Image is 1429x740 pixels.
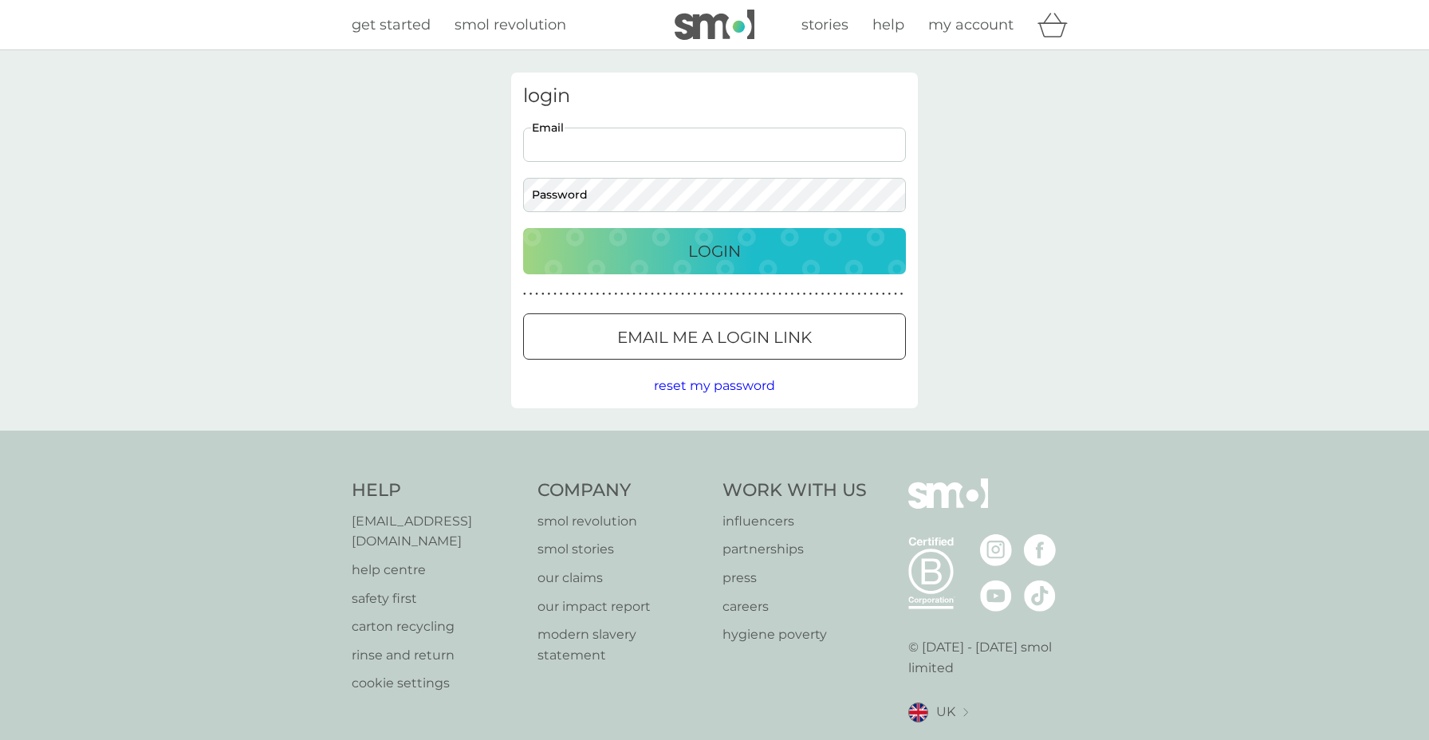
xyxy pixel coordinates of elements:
p: ● [699,290,703,298]
p: ● [687,290,691,298]
p: ● [523,290,526,298]
p: ● [590,290,593,298]
p: ● [888,290,892,298]
p: ● [748,290,751,298]
a: our claims [537,568,707,588]
p: ● [900,290,903,298]
a: our impact report [537,596,707,617]
p: ● [821,290,825,298]
button: Login [523,228,906,274]
p: ● [724,290,727,298]
p: ● [894,290,897,298]
a: partnerships [722,539,867,560]
p: ● [627,290,630,298]
p: ● [791,290,794,298]
p: ● [553,290,557,298]
p: ● [548,290,551,298]
p: ● [681,290,684,298]
p: © [DATE] - [DATE] smol limited [908,637,1078,678]
p: ● [675,290,679,298]
a: smol stories [537,539,707,560]
p: ● [663,290,666,298]
button: reset my password [654,376,775,396]
p: ● [815,290,818,298]
a: [EMAIL_ADDRESS][DOMAIN_NAME] [352,511,522,552]
p: ● [742,290,746,298]
span: help [872,16,904,33]
p: ● [797,290,800,298]
p: ● [706,290,709,298]
img: visit the smol Facebook page [1024,534,1056,566]
p: ● [645,290,648,298]
img: UK flag [908,703,928,722]
p: Email me a login link [617,325,812,350]
a: carton recycling [352,616,522,637]
p: ● [857,290,860,298]
p: ● [596,290,600,298]
a: cookie settings [352,673,522,694]
p: ● [845,290,848,298]
p: ● [614,290,617,298]
p: ● [560,290,563,298]
p: ● [730,290,733,298]
h3: login [523,85,906,108]
p: ● [578,290,581,298]
button: Email me a login link [523,313,906,360]
p: ● [766,290,770,298]
p: ● [541,290,545,298]
img: smol [675,10,754,40]
p: ● [572,290,575,298]
p: ● [565,290,569,298]
p: ● [736,290,739,298]
a: get started [352,14,431,37]
h4: Work With Us [722,478,867,503]
a: hygiene poverty [722,624,867,645]
p: ● [620,290,624,298]
p: ● [785,290,788,298]
p: ● [711,290,714,298]
p: ● [632,290,636,298]
p: ● [535,290,538,298]
p: ● [760,290,763,298]
p: safety first [352,588,522,609]
img: select a new location [963,708,968,717]
p: ● [870,290,873,298]
p: ● [651,290,654,298]
div: basket [1037,9,1077,41]
p: rinse and return [352,645,522,666]
p: ● [694,290,697,298]
p: ● [827,290,830,298]
p: ● [864,290,867,298]
span: my account [928,16,1014,33]
span: stories [801,16,848,33]
a: press [722,568,867,588]
p: ● [529,290,533,298]
p: ● [773,290,776,298]
p: ● [669,290,672,298]
span: smol revolution [455,16,566,33]
a: help [872,14,904,37]
p: ● [882,290,885,298]
p: ● [840,290,843,298]
a: my account [928,14,1014,37]
a: smol revolution [537,511,707,532]
a: careers [722,596,867,617]
a: modern slavery statement [537,624,707,665]
span: reset my password [654,378,775,393]
p: ● [803,290,806,298]
p: ● [718,290,721,298]
span: get started [352,16,431,33]
p: ● [809,290,812,298]
p: ● [852,290,855,298]
h4: Help [352,478,522,503]
p: ● [657,290,660,298]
